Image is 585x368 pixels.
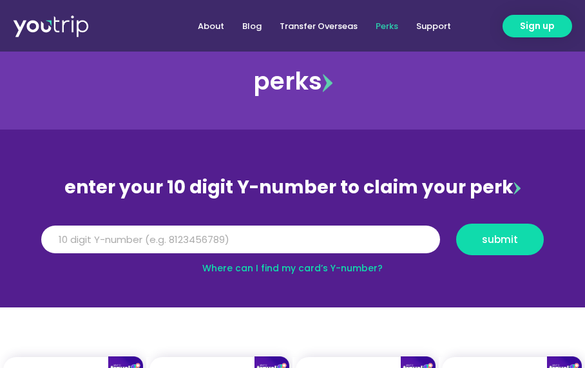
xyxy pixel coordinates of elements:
div: enter your 10 digit Y-number to claim your perk [35,171,550,204]
a: Blog [233,14,271,38]
form: Y Number [41,224,544,265]
nav: Menu [125,14,461,38]
input: 10 digit Y-number (e.g. 8123456789) [41,226,440,254]
span: submit [482,235,518,244]
a: Perks [367,14,407,38]
a: About [189,14,233,38]
a: Transfer Overseas [271,14,367,38]
a: Sign up [503,15,572,37]
button: submit [456,224,544,255]
a: Support [407,14,460,38]
a: Where can I find my card’s Y-number? [202,262,383,275]
span: Sign up [520,19,555,33]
